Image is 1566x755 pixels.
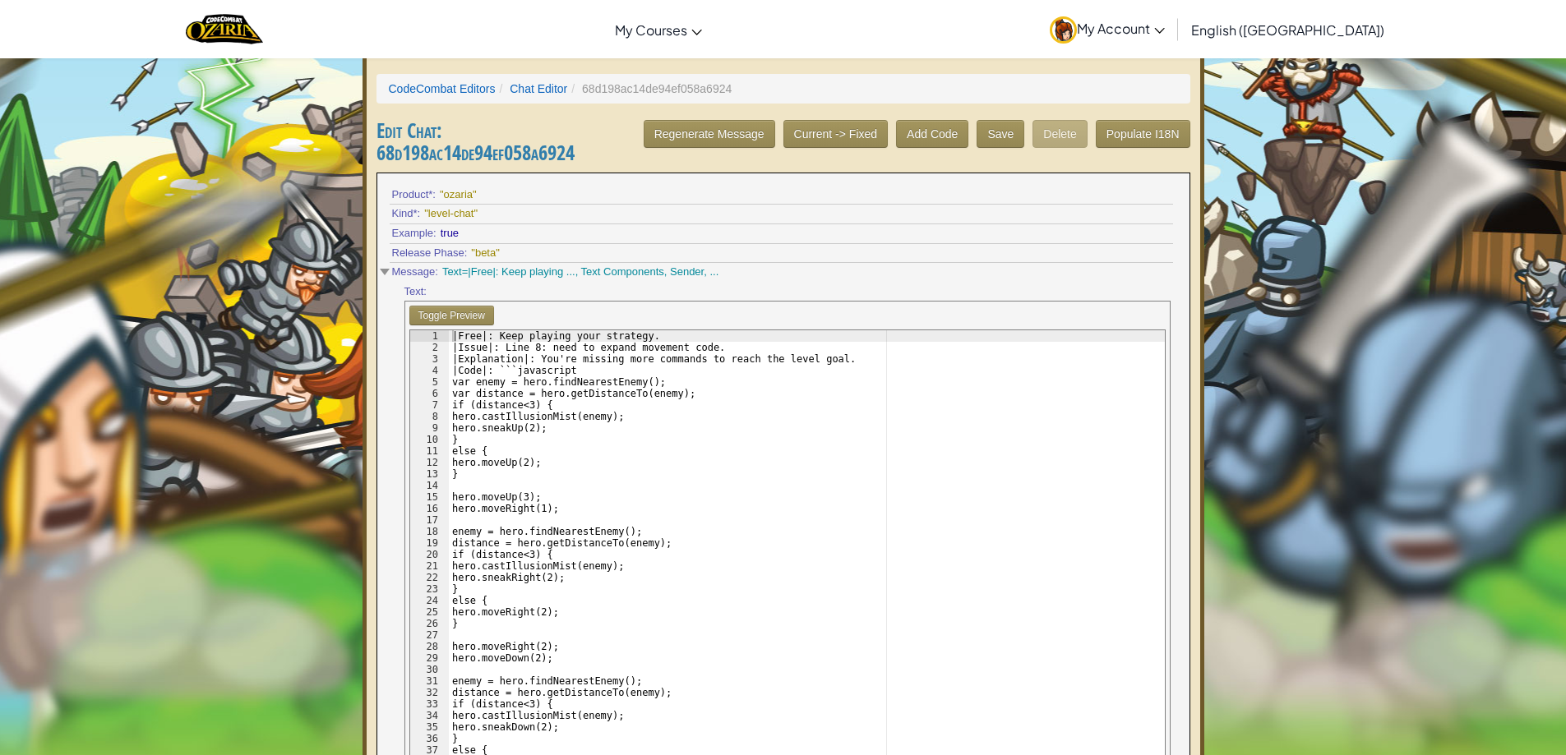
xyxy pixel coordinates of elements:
div: 19 [410,537,449,549]
div: 26 [410,618,449,629]
div: 3 [410,353,449,365]
h3: : 68d198ac14de94ef058a6924 [376,120,1190,164]
div: 18 [410,526,449,537]
img: Home [186,12,262,46]
span: Release Phase: [392,246,468,261]
div: 33 [410,698,449,710]
button: Add Code [896,120,968,148]
span: My Courses [615,21,687,39]
div: 6 [410,388,449,399]
div: 24 [410,595,449,606]
div: Text=|Free|: Keep playing ..., Text Components, Sender, ... [442,265,718,280]
div: 27 [410,629,449,641]
div: "level-chat" [424,206,478,222]
div: 21 [410,560,449,572]
div: 7 [410,399,449,411]
button: Current -> Fixed [783,120,889,148]
a: Chat Editor [510,82,567,95]
div: 2 [410,342,449,353]
div: 36 [410,733,449,744]
div: "beta" [471,246,512,261]
div: 9 [410,422,449,434]
div: "ozaria" [440,187,481,203]
div: 11 [410,445,449,457]
div: 20 [410,549,449,560]
div: 12 [410,457,449,468]
button: Populate I18N [1096,120,1190,148]
a: My Account [1042,3,1173,55]
button: Toggle Preview [409,306,494,325]
span: Text: [404,284,427,300]
li: 68d198ac14de94ef058a6924 [567,81,732,97]
div: 30 [410,664,449,675]
a: English ([GEOGRAPHIC_DATA]) [1183,7,1393,52]
button: Save [977,120,1024,148]
div: 28 [410,641,449,652]
span: Message: [392,265,438,280]
a: CodeCombat Editors [389,82,496,95]
span: English ([GEOGRAPHIC_DATA]) [1191,21,1384,39]
div: 35 [410,721,449,733]
div: 32 [410,687,449,698]
div: 10 [410,434,449,445]
div: 8 [410,411,449,422]
div: 16 [410,503,449,514]
a: Ozaria by CodeCombat logo [186,12,262,46]
div: 31 [410,675,449,687]
div: 5 [410,376,449,388]
div: 29 [410,652,449,664]
span: Kind*: [392,206,421,222]
div: 34 [410,710,449,721]
span: Product*: [392,187,436,203]
span: Example: [392,226,437,242]
div: 22 [410,572,449,583]
div: 23 [410,583,449,595]
div: true [441,226,482,242]
button: Regenerate Message [644,120,775,148]
div: 25 [410,606,449,618]
div: 15 [410,491,449,503]
div: 1 [410,330,449,342]
div: 17 [410,514,449,526]
div: 4 [410,365,449,376]
div: 13 [410,468,449,480]
div: 14 [410,480,449,491]
span: Edit Chat [376,117,437,145]
span: My Account [1077,20,1165,37]
img: avatar [1050,16,1077,44]
a: My Courses [607,7,710,52]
